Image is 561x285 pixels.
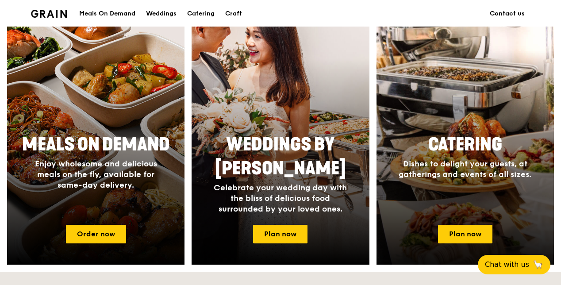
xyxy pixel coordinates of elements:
div: Catering [187,0,215,27]
span: Enjoy wholesome and delicious meals on the fly, available for same-day delivery. [35,159,157,190]
a: Weddings [141,0,182,27]
div: Weddings [146,0,177,27]
a: Contact us [484,0,530,27]
a: Order now [66,225,126,243]
span: Celebrate your wedding day with the bliss of delicious food surrounded by your loved ones. [214,183,347,214]
span: Dishes to delight your guests, at gatherings and events of all sizes. [399,159,531,179]
span: Catering [428,134,502,155]
a: Craft [220,0,247,27]
a: Plan now [438,225,492,243]
button: Chat with us🦙 [478,255,550,274]
a: Weddings by [PERSON_NAME]Celebrate your wedding day with the bliss of delicious food surrounded b... [192,7,369,265]
a: Catering [182,0,220,27]
a: CateringDishes to delight your guests, at gatherings and events of all sizes.Plan now [377,7,554,265]
div: Meals On Demand [79,0,135,27]
img: Grain [31,10,67,18]
span: 🦙 [533,259,543,270]
a: Plan now [253,225,307,243]
span: Weddings by [PERSON_NAME] [215,134,346,179]
div: Craft [225,0,242,27]
span: Meals On Demand [22,134,170,155]
span: Chat with us [485,259,529,270]
a: Meals On DemandEnjoy wholesome and delicious meals on the fly, available for same-day delivery.Or... [7,7,184,265]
